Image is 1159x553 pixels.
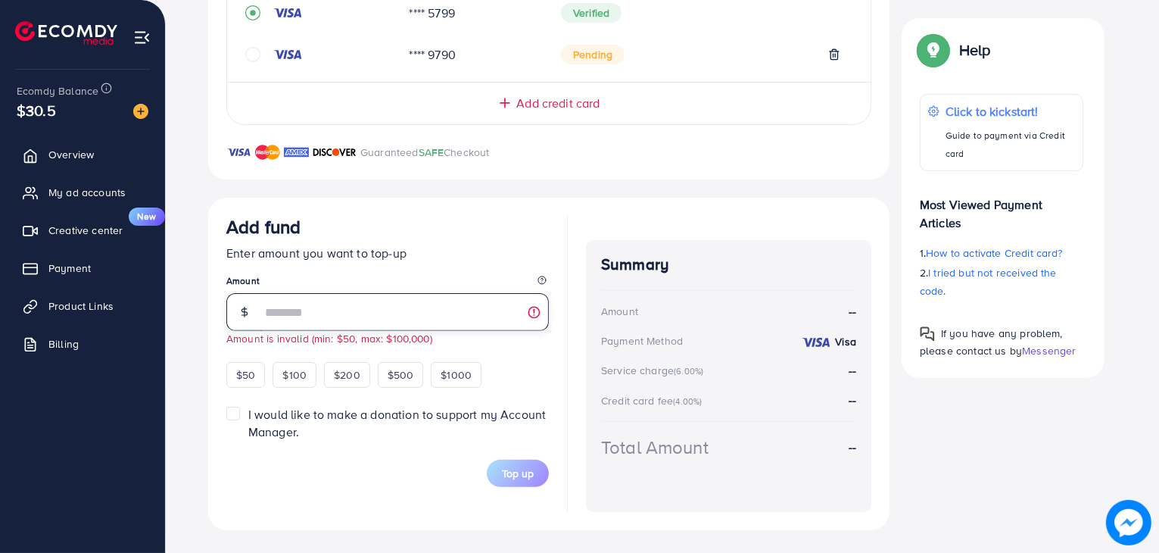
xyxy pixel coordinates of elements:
[601,393,707,408] div: Credit card fee
[226,143,251,161] img: brand
[273,7,303,19] img: credit
[245,47,260,62] svg: circle
[920,264,1083,300] p: 2.
[388,367,414,383] span: $500
[11,291,154,321] a: Product Links
[11,329,154,359] a: Billing
[11,253,154,283] a: Payment
[236,367,255,383] span: $50
[313,143,357,161] img: brand
[920,265,1057,298] span: I tried but not received the code.
[920,326,935,342] img: Popup guide
[360,143,490,161] p: Guaranteed Checkout
[15,21,117,45] img: logo
[835,334,856,349] strong: Visa
[17,83,98,98] span: Ecomdy Balance
[920,36,947,64] img: Popup guide
[487,460,549,487] button: Top up
[561,45,625,64] span: Pending
[245,5,260,20] svg: record circle
[849,439,856,456] strong: --
[226,216,301,238] h3: Add fund
[926,245,1062,261] span: How to activate Credit card?
[849,362,856,379] strong: --
[129,208,165,226] span: New
[601,304,638,319] div: Amount
[441,367,472,383] span: $1000
[11,139,154,170] a: Overview
[1106,500,1151,545] img: image
[255,143,280,161] img: brand
[11,215,154,245] a: Creative centerNew
[849,392,856,408] strong: --
[48,185,126,200] span: My ad accounts
[601,255,856,274] h4: Summary
[48,223,123,238] span: Creative center
[17,99,56,121] span: $30.5
[601,434,709,461] div: Total Amount
[920,244,1083,262] p: 1.
[226,274,549,293] legend: Amount
[673,395,702,408] small: (4.00%)
[419,145,444,160] span: SAFE
[674,365,703,377] small: (6.00%)
[48,147,94,162] span: Overview
[133,29,151,46] img: menu
[334,367,360,383] span: $200
[48,336,79,351] span: Billing
[248,406,546,440] span: I would like to make a donation to support my Account Manager.
[226,244,549,262] p: Enter amount you want to top-up
[282,367,307,383] span: $100
[920,326,1063,358] span: If you have any problem, please contact us by
[561,3,622,23] span: Verified
[601,333,683,348] div: Payment Method
[920,183,1083,232] p: Most Viewed Payment Articles
[1022,343,1076,358] span: Messenger
[226,331,432,345] small: Amount is invalid (min: $50, max: $100,000)
[133,104,148,119] img: image
[946,102,1075,120] p: Click to kickstart!
[284,143,309,161] img: brand
[946,127,1075,163] p: Guide to payment via Credit card
[273,48,303,61] img: credit
[601,363,708,378] div: Service charge
[849,303,856,320] strong: --
[801,336,831,348] img: credit
[11,177,154,208] a: My ad accounts
[48,261,91,276] span: Payment
[48,298,114,314] span: Product Links
[959,41,991,59] p: Help
[502,466,534,481] span: Top up
[516,95,600,112] span: Add credit card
